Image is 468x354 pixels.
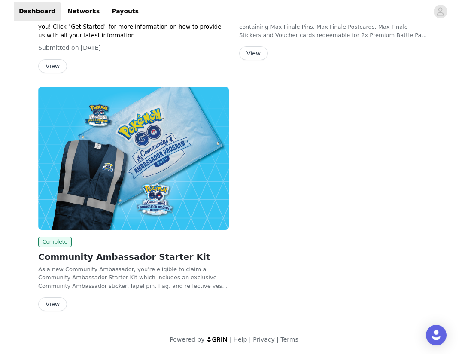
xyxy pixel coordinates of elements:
span: | [230,336,232,343]
div: avatar [436,5,444,18]
span: Submitted on [38,44,79,51]
p: As a result of your community's efforts, you'll be receiving a kit containing Max Finale Pins, Ma... [239,14,430,40]
div: Open Intercom Messenger [426,325,447,345]
a: View [239,50,268,57]
a: Dashboard [14,2,61,21]
a: Help [234,336,247,343]
span: Complete [38,237,72,247]
span: Has some of your information changed? No worries, we've got you! Click "Get Started" for more inf... [38,15,222,39]
span: Powered by [170,336,204,343]
button: View [38,297,67,311]
span: [DATE] [81,44,101,51]
span: | [249,336,251,343]
a: Privacy [253,336,275,343]
a: View [38,301,67,308]
p: As a new Community Ambassador, you're eligible to claim a Community Ambassador Starter Kit which ... [38,265,229,290]
a: View [38,63,67,70]
img: logo [207,336,228,342]
a: Terms [280,336,298,343]
button: View [38,59,67,73]
a: Networks [62,2,105,21]
a: Payouts [106,2,144,21]
button: View [239,46,268,60]
span: | [277,336,279,343]
img: Pokémon GO Community Ambassador Program [38,87,229,230]
h2: Community Ambassador Starter Kit [38,250,229,263]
